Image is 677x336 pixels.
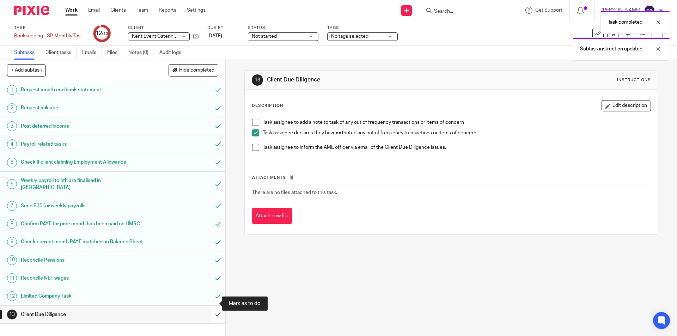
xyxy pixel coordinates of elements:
img: Pixie [14,6,49,15]
div: 12 [7,291,17,301]
a: Files [107,46,123,60]
a: Team [136,7,148,14]
div: 4 [7,139,17,149]
div: 1 [7,85,17,95]
h1: Reconcile Pensions [21,255,143,265]
p: Task assignee to add a note to task of any out of frequency transactions or items of concern [263,119,650,126]
h1: Weekly payroll to 5th are finalised in [GEOGRAPHIC_DATA] [21,175,143,193]
p: Subtask instruction updated. [580,45,644,53]
a: Notes (0) [128,46,154,60]
h1: Client Due Diligence [21,309,143,320]
div: Bookkeeping - SP Monthly Tasks [14,32,85,39]
h1: Confirm PAYE for prior month has been paid on HMRC [21,219,143,229]
h1: Check current month PAYE matches on Balance Sheet [21,237,143,247]
p: Task assignee to inform the AML officer via email of the Client Due Diligence issues. [263,144,650,151]
span: Attachments [252,176,286,179]
h1: Reconcile NET wages [21,273,143,283]
a: Email [88,7,100,14]
button: Attach new file [252,208,292,224]
a: Settings [187,7,206,14]
a: Client tasks [45,46,77,60]
div: 13 [7,310,17,319]
h1: Limited Company Task [21,291,143,301]
div: 8 [7,219,17,229]
div: 2 [7,103,17,113]
div: 9 [7,237,17,247]
span: Not started [252,34,277,39]
a: Subtasks [14,46,40,60]
div: 12 [96,29,108,37]
a: Reports [159,7,176,14]
h1: Check if client claiming Employment Allowance [21,157,143,167]
div: 10 [7,255,17,265]
a: Audit logs [159,46,187,60]
h1: Request month end bank statement [21,85,143,95]
label: Status [248,25,318,31]
button: + Add subtask [7,64,46,76]
h1: Post deferred income [21,121,143,132]
label: Client [128,25,199,31]
p: Description [252,103,283,109]
h1: Client Due Diligence [267,76,466,84]
h1: Request mileage [21,103,143,113]
div: 13 [252,74,263,86]
h1: Send P30 for weekly payrolls [21,201,143,211]
span: Kent Event Catering Ltd [132,34,185,39]
label: Due by [207,25,239,31]
div: 3 [7,121,17,131]
small: /13 [102,32,108,36]
div: 6 [7,179,17,189]
button: Hide completed [169,64,218,76]
p: Task completed. [608,19,644,26]
label: Task [14,25,85,31]
h1: Payroll related tasks [21,139,143,149]
div: Instructions [617,77,651,83]
span: No tags selected [331,34,368,39]
span: [DATE] [207,33,222,38]
div: 11 [7,273,17,283]
u: not [336,130,343,135]
a: Work [65,7,78,14]
button: Edit description [602,100,651,111]
label: Tags [327,25,398,31]
a: Emails [82,46,102,60]
p: Task assignee declares they have noted any out of frequency transactions or items of concern [263,129,650,136]
span: Hide completed [179,68,214,73]
span: There are no files attached to this task. [252,190,337,195]
img: svg%3E [644,5,655,16]
div: 5 [7,158,17,167]
div: 7 [7,201,17,211]
a: Clients [110,7,126,14]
